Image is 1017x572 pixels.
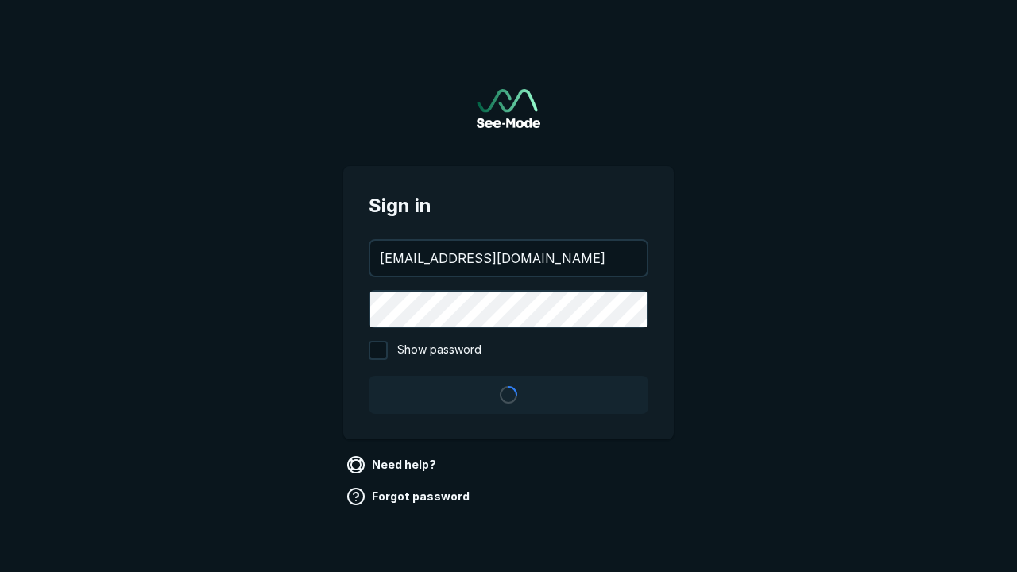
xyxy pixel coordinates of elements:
a: Forgot password [343,484,476,509]
input: your@email.com [370,241,647,276]
img: See-Mode Logo [477,89,540,128]
span: Sign in [369,191,648,220]
span: Show password [397,341,481,360]
a: Need help? [343,452,443,477]
a: Go to sign in [477,89,540,128]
